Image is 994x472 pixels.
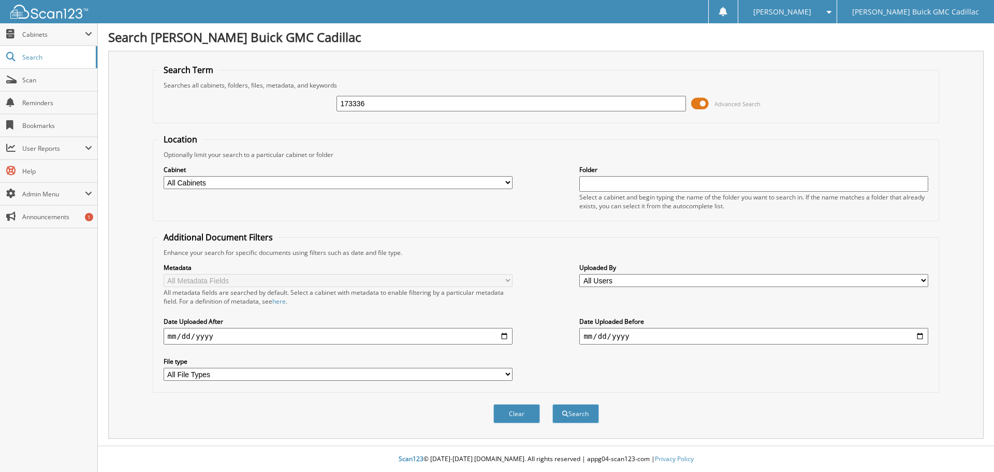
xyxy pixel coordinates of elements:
span: Cabinets [22,30,85,39]
div: Optionally limit your search to a particular cabinet or folder [158,150,934,159]
label: Date Uploaded After [164,317,513,326]
div: Enhance your search for specific documents using filters such as date and file type. [158,248,934,257]
label: File type [164,357,513,366]
label: Metadata [164,263,513,272]
span: [PERSON_NAME] Buick GMC Cadillac [852,9,979,15]
label: Folder [579,165,928,174]
span: Admin Menu [22,190,85,198]
legend: Location [158,134,202,145]
span: Announcements [22,212,92,221]
span: Scan [22,76,92,84]
input: start [164,328,513,345]
button: Clear [493,404,540,423]
label: Date Uploaded Before [579,317,928,326]
div: Select a cabinet and begin typing the name of the folder you want to search in. If the name match... [579,193,928,210]
span: User Reports [22,144,85,153]
div: 1 [85,213,93,221]
a: here [272,297,286,306]
img: scan123-logo-white.svg [10,5,88,19]
legend: Search Term [158,64,218,76]
input: end [579,328,928,345]
h1: Search [PERSON_NAME] Buick GMC Cadillac [108,28,984,46]
span: Search [22,53,91,62]
div: All metadata fields are searched by default. Select a cabinet with metadata to enable filtering b... [164,288,513,306]
span: Advanced Search [714,100,761,108]
div: Searches all cabinets, folders, files, metadata, and keywords [158,81,934,90]
button: Search [552,404,599,423]
span: Scan123 [399,454,423,463]
span: [PERSON_NAME] [753,9,811,15]
div: © [DATE]-[DATE] [DOMAIN_NAME]. All rights reserved | appg04-scan123-com | [98,447,994,472]
span: Help [22,167,92,176]
iframe: Chat Widget [942,422,994,472]
a: Privacy Policy [655,454,694,463]
legend: Additional Document Filters [158,232,278,243]
span: Reminders [22,98,92,107]
label: Uploaded By [579,263,928,272]
span: Bookmarks [22,121,92,130]
label: Cabinet [164,165,513,174]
